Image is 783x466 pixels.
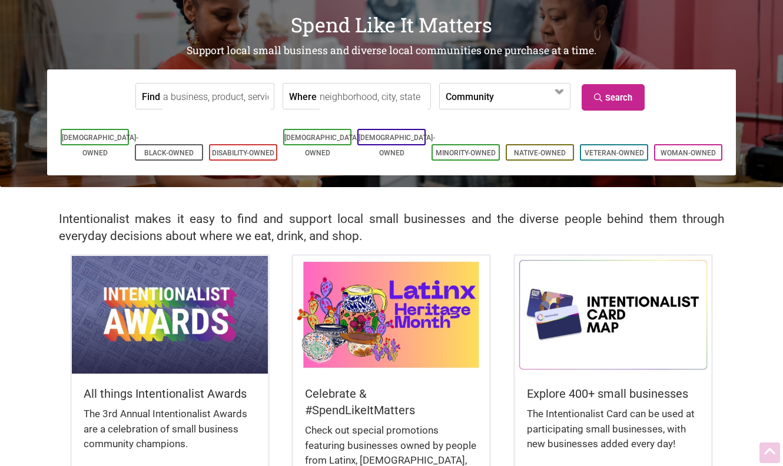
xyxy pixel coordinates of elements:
[515,256,711,374] img: Intentionalist Card Map
[72,256,268,374] img: Intentionalist Awards
[163,84,271,110] input: a business, product, service
[144,149,194,157] a: Black-Owned
[359,134,435,157] a: [DEMOGRAPHIC_DATA]-Owned
[582,84,645,111] a: Search
[284,134,361,157] a: [DEMOGRAPHIC_DATA]-Owned
[293,256,489,374] img: Latinx / Hispanic Heritage Month
[84,407,256,464] div: The 3rd Annual Intentionalist Awards are a celebration of small business community champions.
[527,385,699,402] h5: Explore 400+ small businesses
[585,149,644,157] a: Veteran-Owned
[305,385,477,418] h5: Celebrate & #SpendLikeItMatters
[446,84,494,109] label: Community
[661,149,716,157] a: Woman-Owned
[436,149,496,157] a: Minority-Owned
[212,149,274,157] a: Disability-Owned
[527,407,699,464] div: The Intentionalist Card can be used at participating small businesses, with new businesses added ...
[289,84,317,109] label: Where
[59,211,724,245] h2: Intentionalist makes it easy to find and support local small businesses and the diverse people be...
[320,84,427,110] input: neighborhood, city, state
[142,84,160,109] label: Find
[84,385,256,402] h5: All things Intentionalist Awards
[514,149,566,157] a: Native-Owned
[62,134,138,157] a: [DEMOGRAPHIC_DATA]-Owned
[759,442,780,463] div: Scroll Back to Top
